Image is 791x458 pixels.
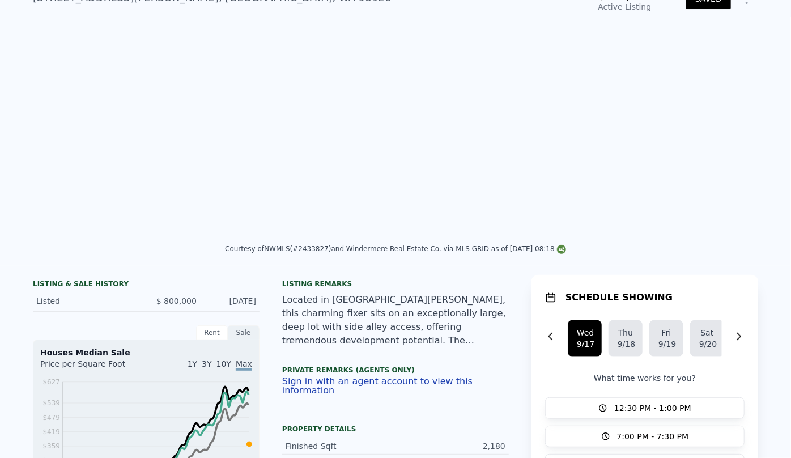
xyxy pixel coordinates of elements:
p: What time works for you? [545,372,745,384]
span: 3Y [202,359,211,368]
div: Sat [699,327,715,338]
span: Max [236,359,252,371]
tspan: $359 [42,442,60,450]
div: Finished Sqft [286,440,395,452]
tspan: $479 [42,414,60,422]
div: Sale [228,325,260,340]
tspan: $627 [42,378,60,386]
div: Courtesy of NWMLS (#2433827) and Windermere Real Estate Co. via MLS GRID as of [DATE] 08:18 [225,245,566,253]
div: 9/18 [618,338,633,350]
span: 10Y [216,359,231,368]
button: 12:30 PM - 1:00 PM [545,397,745,419]
button: 7:00 PM - 7:30 PM [545,426,745,447]
div: Wed [577,327,593,338]
span: $ 800,000 [156,296,197,306]
div: Fri [658,327,674,338]
div: Thu [618,327,633,338]
button: Fri9/19 [649,320,683,357]
div: 2,180 [395,440,505,452]
img: NWMLS Logo [557,245,566,254]
span: 12:30 PM - 1:00 PM [614,402,691,414]
div: Listed [36,295,137,307]
div: Price per Square Foot [40,358,146,376]
button: Thu9/18 [609,320,643,357]
span: Active Listing [598,2,652,11]
div: 9/19 [658,338,674,350]
button: Wed9/17 [568,320,602,357]
div: LISTING & SALE HISTORY [33,279,260,291]
h1: SCHEDULE SHOWING [565,291,673,304]
div: 9/20 [699,338,715,350]
div: Rent [196,325,228,340]
span: 1Y [188,359,197,368]
div: 9/17 [577,338,593,350]
div: Property details [282,425,509,434]
div: Private Remarks (Agents Only) [282,366,509,377]
span: 7:00 PM - 7:30 PM [617,431,689,442]
tspan: $539 [42,399,60,407]
div: [DATE] [206,295,256,307]
button: Sign in with an agent account to view this information [282,377,509,395]
div: Located in [GEOGRAPHIC_DATA][PERSON_NAME], this charming fixer sits on an exceptionally large, de... [282,293,509,347]
button: Sat9/20 [690,320,724,357]
div: Houses Median Sale [40,347,252,358]
tspan: $419 [42,428,60,436]
div: Listing remarks [282,279,509,289]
